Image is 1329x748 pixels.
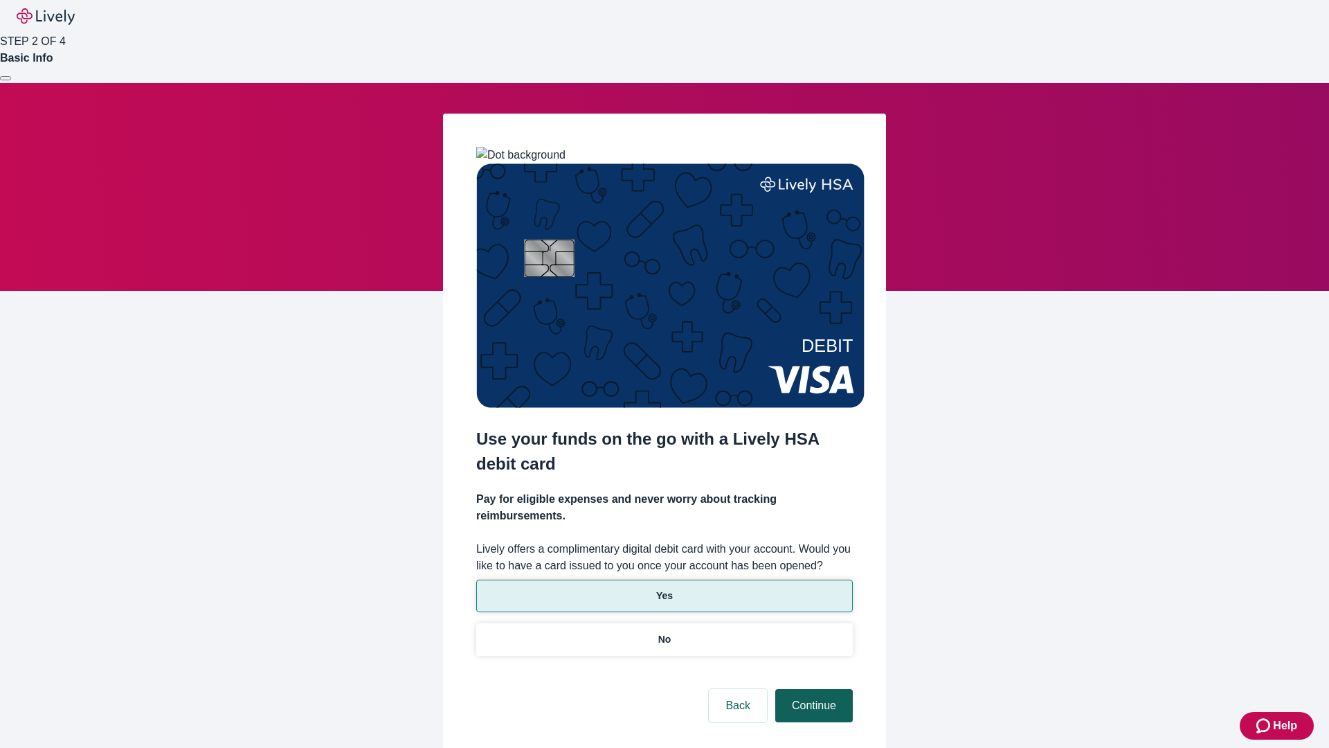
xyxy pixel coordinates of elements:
[775,689,853,722] button: Continue
[476,147,566,163] img: Dot background
[658,632,671,647] p: No
[1273,718,1297,734] span: Help
[476,163,865,408] img: Debit card
[476,491,853,524] h4: Pay for eligible expenses and never worry about tracking reimbursements.
[476,427,853,477] h2: Use your funds on the go with a Lively HSA debit card
[476,541,853,574] label: Lively offers a complimentary digital debit card with your account. Would you like to have a card...
[656,589,673,603] p: Yes
[709,689,767,722] button: Back
[1256,718,1273,734] svg: Zendesk support icon
[476,623,853,656] button: No
[1240,712,1314,740] button: Zendesk support iconHelp
[476,580,853,612] button: Yes
[17,8,75,25] img: Lively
